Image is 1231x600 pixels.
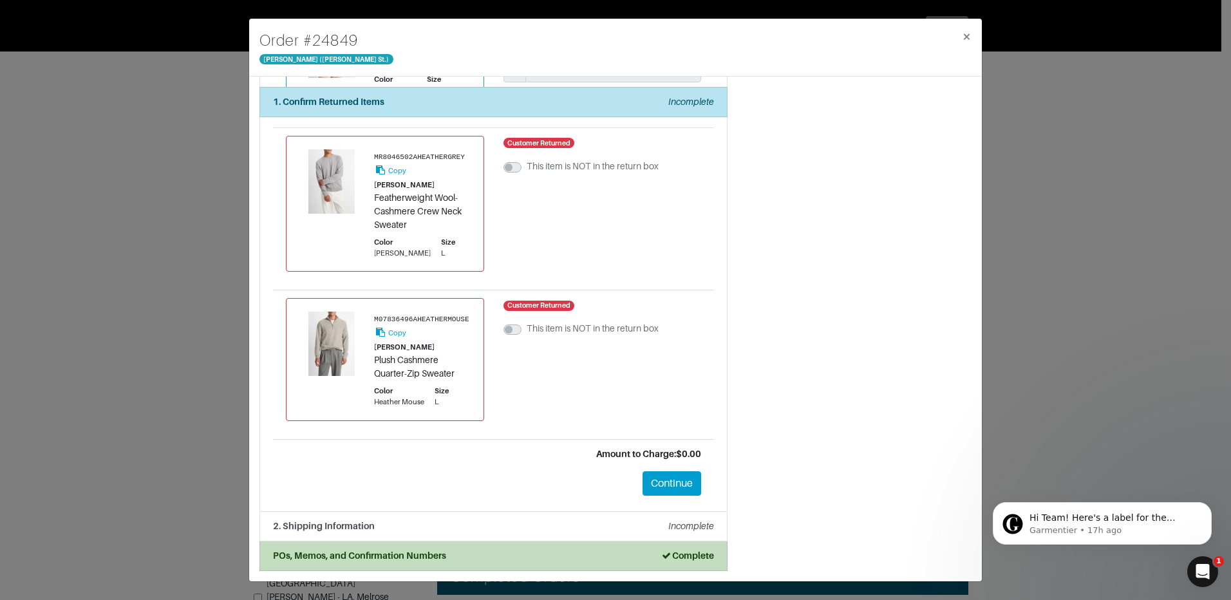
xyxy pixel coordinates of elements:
div: Amount to Charge: $0.00 [286,447,701,461]
label: This item is NOT in the return box [527,160,659,173]
iframe: Intercom live chat [1187,556,1218,587]
div: L [441,248,455,259]
small: [PERSON_NAME] [374,181,435,189]
iframe: Intercom notifications message [973,475,1231,565]
button: Copy [374,325,407,340]
strong: POs, Memos, and Confirmation Numbers [273,550,446,561]
small: [PERSON_NAME] [374,343,435,351]
div: Size [441,237,455,248]
em: Incomplete [668,521,714,531]
span: Customer Returned [503,138,575,148]
strong: 2. Shipping Information [273,521,375,531]
em: Incomplete [668,97,714,107]
span: × [962,28,972,45]
div: [PERSON_NAME] [374,248,431,259]
small: MR8046502AHEATHERGREY [374,153,465,161]
span: 1 [1214,556,1224,567]
img: Product [299,149,364,214]
span: [PERSON_NAME] ([PERSON_NAME] St.) [259,54,393,64]
div: Color [374,237,431,248]
div: L [435,397,449,408]
div: Featherweight Wool-Cashmere Crew Neck Sweater [374,191,471,232]
label: This item is NOT in the return box [527,322,659,335]
span: Customer Returned [503,301,575,311]
div: Color [374,386,424,397]
div: Plush Cashmere Quarter-Zip Sweater [374,353,471,380]
strong: 1. Confirm Returned Items [273,97,384,107]
strong: Complete [661,550,714,561]
div: Size [427,74,441,85]
button: Continue [643,471,701,496]
div: Washed Port [374,85,417,96]
div: Heather Mouse [374,397,424,408]
small: Copy [388,167,406,174]
div: Color [374,74,417,85]
button: Close [952,19,982,55]
img: Product [299,312,364,376]
h4: Order # 24849 [259,29,393,52]
div: Size [435,386,449,397]
small: M07836496AHEATHERMOUSE [374,315,469,323]
small: Copy [388,329,406,337]
div: L [427,85,441,96]
button: Copy [374,163,407,178]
